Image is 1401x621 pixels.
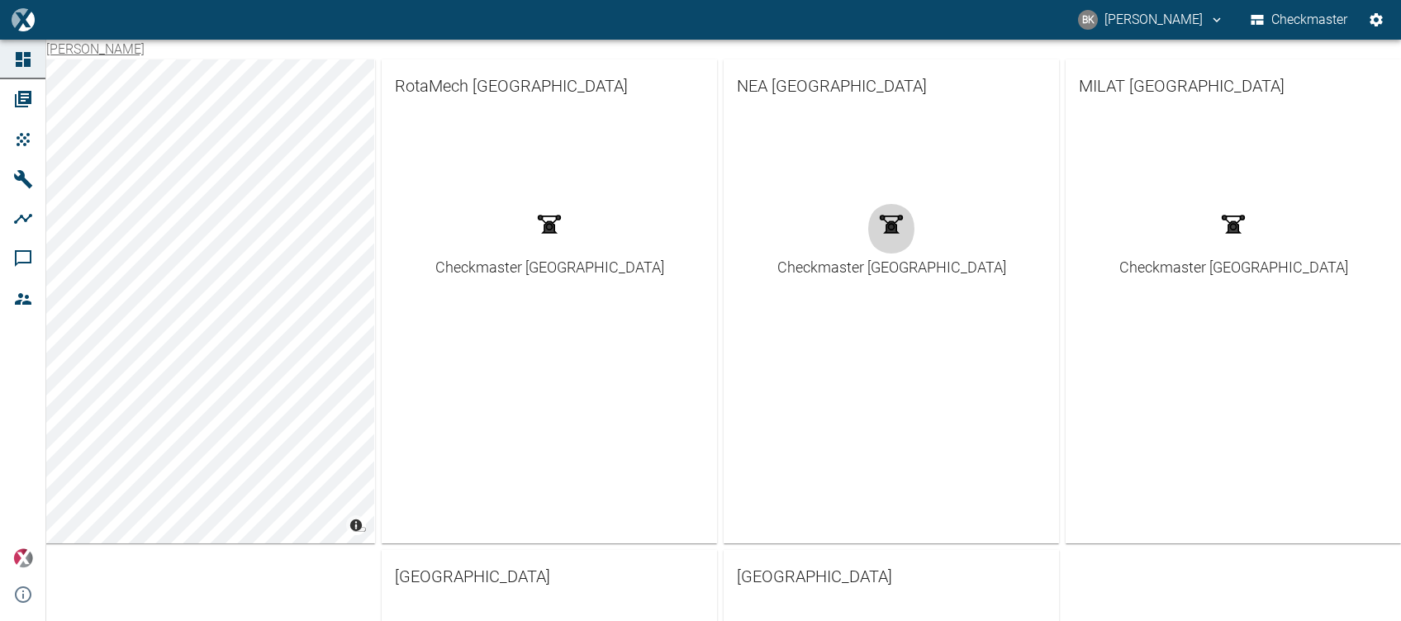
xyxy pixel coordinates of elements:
a: NEA [GEOGRAPHIC_DATA] [724,59,1059,112]
img: Xplore Logo [13,548,33,568]
a: Checkmaster [GEOGRAPHIC_DATA] [435,201,664,278]
span: [GEOGRAPHIC_DATA] [737,563,1046,590]
a: [PERSON_NAME] [46,41,145,57]
span: RotaMech [GEOGRAPHIC_DATA] [395,73,704,99]
div: BK [1078,10,1098,30]
a: Checkmaster [GEOGRAPHIC_DATA] [1119,201,1348,278]
a: MILAT [GEOGRAPHIC_DATA] [1066,59,1401,112]
div: Checkmaster [GEOGRAPHIC_DATA] [777,256,1006,278]
a: [GEOGRAPHIC_DATA] [724,550,1059,603]
a: Checkmaster [GEOGRAPHIC_DATA] [777,201,1006,278]
div: Checkmaster [GEOGRAPHIC_DATA] [1119,256,1348,278]
div: Checkmaster [GEOGRAPHIC_DATA] [435,256,664,278]
span: NEA [GEOGRAPHIC_DATA] [737,73,1046,99]
span: MILAT [GEOGRAPHIC_DATA] [1079,73,1388,99]
canvas: Map [40,59,374,543]
button: Settings [1361,5,1391,35]
button: Checkmaster [1247,5,1351,35]
span: [GEOGRAPHIC_DATA] [395,563,704,590]
nav: breadcrumb [46,40,145,59]
img: logo [12,8,34,31]
a: RotaMech [GEOGRAPHIC_DATA] [382,59,717,112]
a: [GEOGRAPHIC_DATA] [382,550,717,603]
button: balreddy.kontham@neuman-esser.ae [1076,5,1227,35]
